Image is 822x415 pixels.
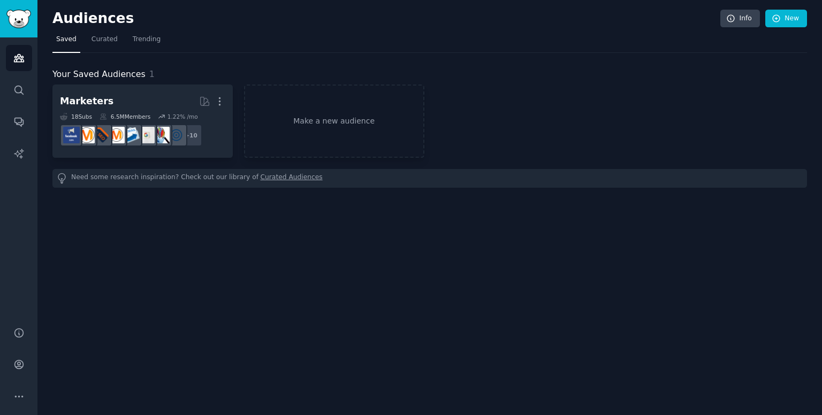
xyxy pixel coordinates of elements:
[149,69,155,79] span: 1
[60,95,113,108] div: Marketers
[52,10,720,27] h2: Audiences
[6,10,31,28] img: GummySearch logo
[88,31,121,53] a: Curated
[52,169,807,188] div: Need some research inspiration? Check out our library of
[261,173,323,184] a: Curated Audiences
[765,10,807,28] a: New
[78,127,95,143] img: content_marketing
[123,127,140,143] img: Emailmarketing
[93,127,110,143] img: bigseo
[129,31,164,53] a: Trending
[133,35,161,44] span: Trending
[56,35,77,44] span: Saved
[244,84,424,158] a: Make a new audience
[60,113,92,120] div: 18 Sub s
[108,127,125,143] img: AskMarketing
[52,68,146,81] span: Your Saved Audiences
[100,113,150,120] div: 6.5M Members
[168,127,185,143] img: OnlineMarketing
[52,31,80,53] a: Saved
[168,113,198,120] div: 1.22 % /mo
[138,127,155,143] img: googleads
[720,10,760,28] a: Info
[52,84,233,158] a: Marketers18Subs6.5MMembers1.22% /mo+10OnlineMarketingMarketingResearchgoogleadsEmailmarketingAskM...
[180,124,202,147] div: + 10
[153,127,170,143] img: MarketingResearch
[63,127,80,143] img: FacebookAds
[92,35,118,44] span: Curated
